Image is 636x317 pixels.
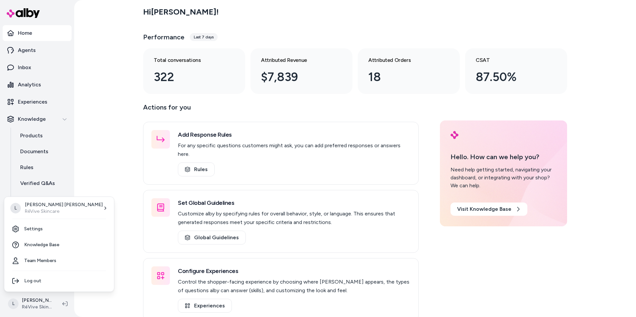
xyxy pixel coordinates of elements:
a: Settings [7,221,111,237]
a: Team Members [7,253,111,269]
span: Knowledge Base [24,242,59,248]
p: [PERSON_NAME] [PERSON_NAME] [25,202,103,208]
p: RéVive Skincare [25,208,103,215]
div: Log out [7,273,111,289]
span: L [10,203,21,213]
